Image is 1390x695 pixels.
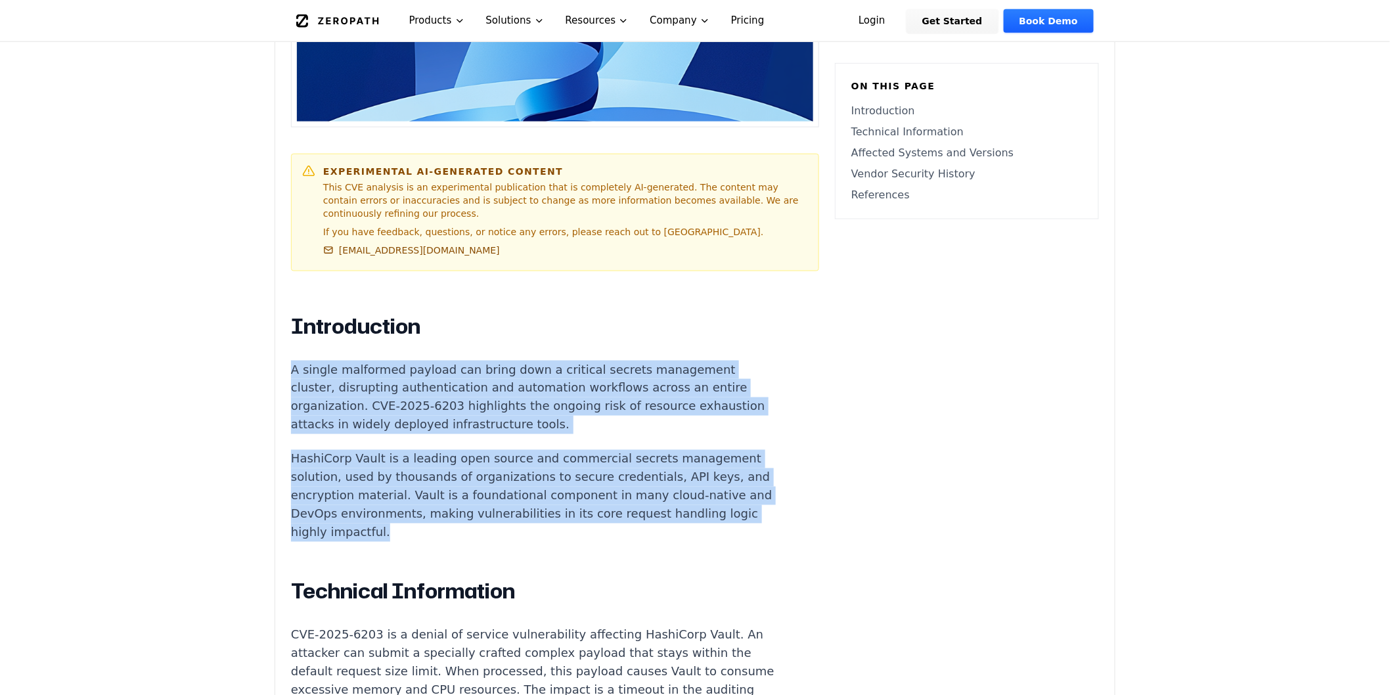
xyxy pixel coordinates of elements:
[291,361,780,434] p: A single malformed payload can bring down a critical secrets management cluster, disrupting authe...
[851,103,1083,119] a: Introduction
[907,9,998,33] a: Get Started
[291,450,780,542] p: HashiCorp Vault is a leading open source and commercial secrets management solution, used by thou...
[851,124,1083,140] a: Technical Information
[851,187,1083,203] a: References
[843,9,901,33] a: Login
[851,145,1083,161] a: Affected Systems and Versions
[323,165,808,178] h6: Experimental AI-Generated Content
[291,313,780,340] h2: Introduction
[323,244,500,257] a: [EMAIL_ADDRESS][DOMAIN_NAME]
[323,225,808,238] p: If you have feedback, questions, or notice any errors, please reach out to [GEOGRAPHIC_DATA].
[851,79,1083,93] h6: On this page
[291,579,780,605] h2: Technical Information
[1004,9,1094,33] a: Book Demo
[851,166,1083,182] a: Vendor Security History
[323,181,808,220] p: This CVE analysis is an experimental publication that is completely AI-generated. The content may...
